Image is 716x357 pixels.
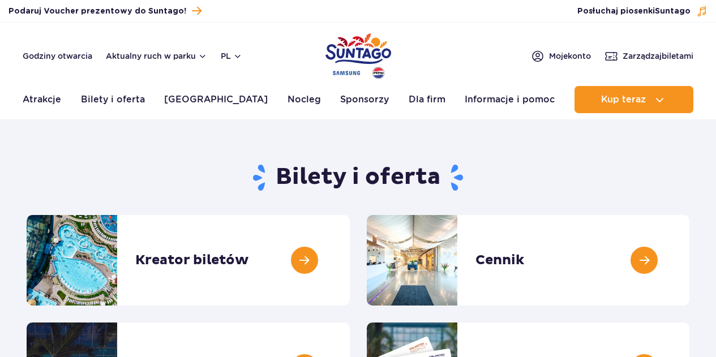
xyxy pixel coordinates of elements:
a: Informacje i pomoc [465,86,555,113]
a: Godziny otwarcia [23,50,92,62]
h1: Bilety i oferta [27,163,689,192]
a: Park of Poland [325,28,391,80]
a: Zarządzajbiletami [604,49,693,63]
button: Aktualny ruch w parku [106,51,207,61]
span: Kup teraz [601,94,646,105]
span: Suntago [655,7,691,15]
button: Kup teraz [574,86,693,113]
button: pl [221,50,242,62]
span: Zarządzaj biletami [623,50,693,62]
a: Podaruj Voucher prezentowy do Suntago! [8,3,201,19]
a: Dla firm [409,86,445,113]
span: Posłuchaj piosenki [577,6,691,17]
a: Mojekonto [531,49,591,63]
span: Podaruj Voucher prezentowy do Suntago! [8,6,186,17]
a: [GEOGRAPHIC_DATA] [164,86,268,113]
button: Posłuchaj piosenkiSuntago [577,6,708,17]
a: Atrakcje [23,86,61,113]
a: Sponsorzy [340,86,389,113]
a: Nocleg [288,86,321,113]
a: Bilety i oferta [81,86,145,113]
span: Moje konto [549,50,591,62]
